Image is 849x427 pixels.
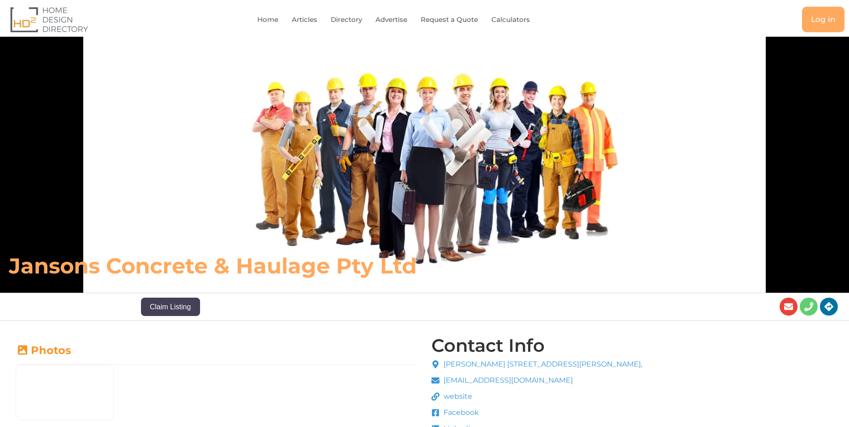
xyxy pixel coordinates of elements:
[802,7,845,32] a: Log in
[441,375,573,386] span: [EMAIL_ADDRESS][DOMAIN_NAME]
[375,9,407,30] a: Advertise
[172,9,634,30] nav: Menu
[441,391,472,402] span: website
[441,407,479,418] span: Facebook
[9,252,590,279] h6: Jansons Concrete & Haulage Pty Ltd
[16,365,113,420] img: Concrete_truck
[421,9,478,30] a: Request a Quote
[257,9,278,30] a: Home
[811,16,836,23] span: Log in
[431,375,643,386] a: [EMAIL_ADDRESS][DOMAIN_NAME]
[141,298,200,316] button: Claim Listing
[16,344,71,357] a: Photos
[441,359,642,370] span: [PERSON_NAME] [STREET_ADDRESS][PERSON_NAME],
[431,337,545,354] h4: Contact Info
[331,9,362,30] a: Directory
[491,9,530,30] a: Calculators
[292,9,317,30] a: Articles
